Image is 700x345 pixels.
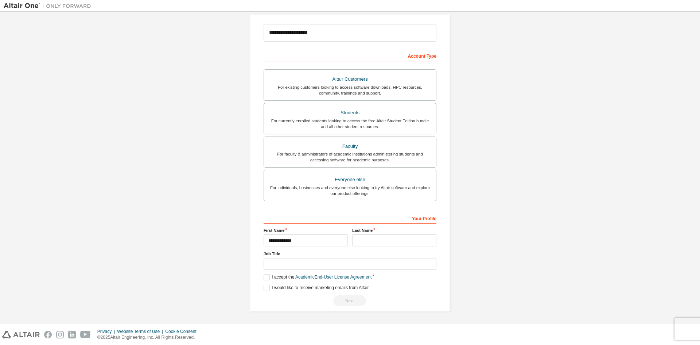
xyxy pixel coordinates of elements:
[264,251,436,257] label: Job Title
[264,227,348,233] label: First Name
[295,275,372,280] a: Academic End-User License Agreement
[117,329,165,334] div: Website Terms of Use
[268,118,432,130] div: For currently enrolled students looking to access the free Altair Student Edition bundle and all ...
[268,185,432,196] div: For individuals, businesses and everyone else looking to try Altair software and explore our prod...
[80,331,91,338] img: youtube.svg
[56,331,64,338] img: instagram.svg
[268,151,432,163] div: For faculty & administrators of academic institutions administering students and accessing softwa...
[97,329,117,334] div: Privacy
[68,331,76,338] img: linkedin.svg
[165,329,201,334] div: Cookie Consent
[264,50,436,61] div: Account Type
[268,141,432,152] div: Faculty
[264,274,372,280] label: I accept the
[4,2,95,9] img: Altair One
[268,108,432,118] div: Students
[2,331,40,338] img: altair_logo.svg
[352,227,436,233] label: Last Name
[97,334,201,341] p: © 2025 Altair Engineering, Inc. All Rights Reserved.
[264,212,436,224] div: Your Profile
[44,331,52,338] img: facebook.svg
[264,295,436,306] div: Read and acccept EULA to continue
[264,285,369,291] label: I would like to receive marketing emails from Altair
[268,74,432,84] div: Altair Customers
[268,175,432,185] div: Everyone else
[268,84,432,96] div: For existing customers looking to access software downloads, HPC resources, community, trainings ...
